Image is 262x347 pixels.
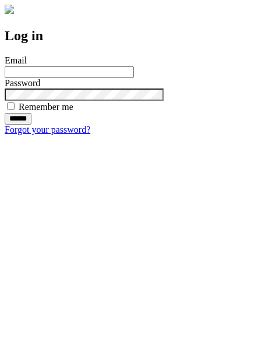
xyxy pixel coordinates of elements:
img: logo-4e3dc11c47720685a147b03b5a06dd966a58ff35d612b21f08c02c0306f2b779.png [5,5,14,14]
label: Remember me [19,102,73,112]
h2: Log in [5,28,257,44]
a: Forgot your password? [5,125,90,134]
label: Password [5,78,40,88]
label: Email [5,55,27,65]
